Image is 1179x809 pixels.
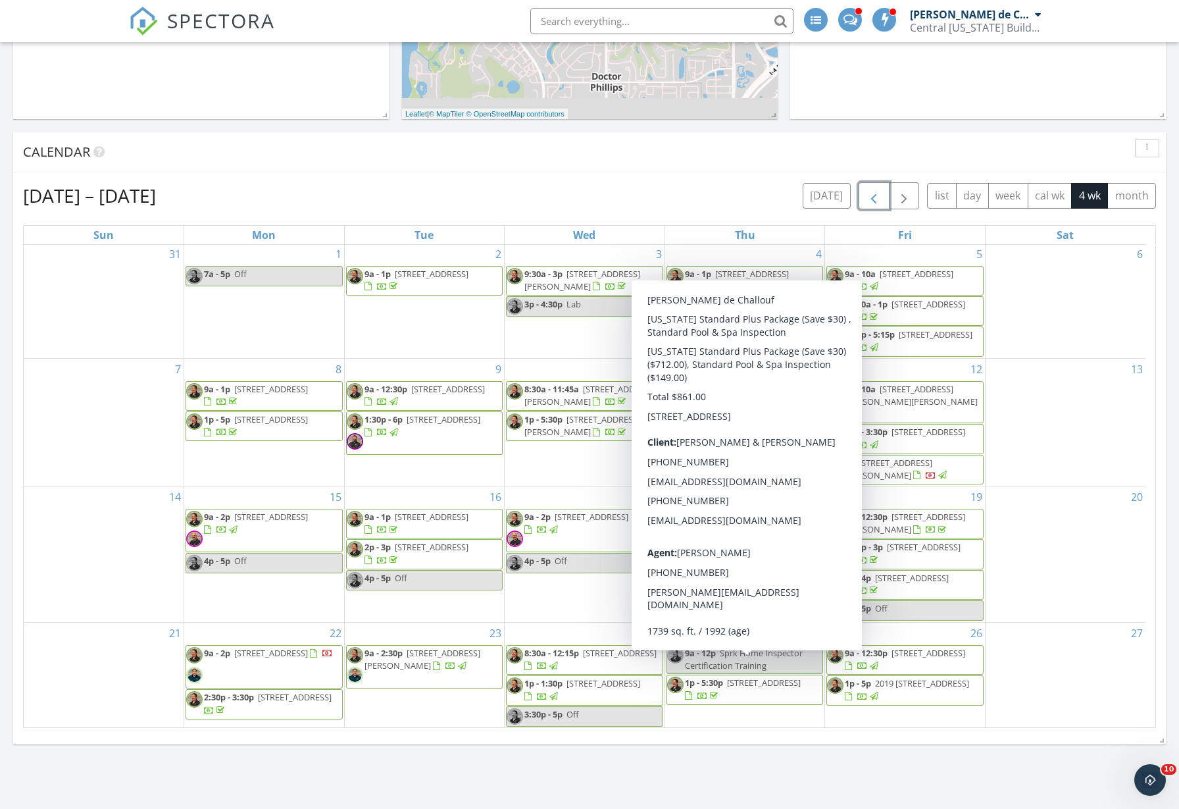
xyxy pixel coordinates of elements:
span: 4p [845,457,855,469]
a: 3p - 4p [STREET_ADDRESS] [845,572,949,596]
span: [STREET_ADDRESS] [234,647,308,659]
img: luz.png [667,312,684,328]
a: 12p - 3:30p [STREET_ADDRESS] [826,424,984,454]
span: [STREET_ADDRESS] [234,413,308,425]
img: luz.png [347,541,363,558]
a: 9a - 12:30p [STREET_ADDRESS] [826,645,984,675]
img: luz.png [667,647,684,664]
a: 1p - 5:30p [STREET_ADDRESS][PERSON_NAME] [506,411,663,441]
span: [STREET_ADDRESS][PERSON_NAME] [845,457,932,481]
span: [STREET_ADDRESS] [875,572,949,584]
a: Go to September 10, 2025 [647,359,665,380]
td: Go to September 20, 2025 [985,486,1145,623]
a: 9a - 1p [STREET_ADDRESS] [346,509,503,538]
span: 8:30a - 12:15p [524,647,579,659]
img: luz.png [827,426,843,442]
span: Off [715,572,728,584]
span: [STREET_ADDRESS] [880,268,953,280]
a: Go to August 31, 2025 [166,244,184,265]
a: 9a - 12:30p [STREET_ADDRESS][PERSON_NAME] [826,509,984,538]
img: luz.png [507,413,523,430]
img: luz.png [827,572,843,588]
a: Go to September 9, 2025 [493,359,504,380]
td: Go to September 22, 2025 [184,623,345,728]
button: [DATE] [803,183,851,209]
a: Leaflet [405,110,427,118]
span: 1p - 5:30p [524,413,563,425]
a: 1p - 5:30p [STREET_ADDRESS] [666,675,824,704]
td: Go to September 12, 2025 [825,358,986,486]
span: 9a - 10a [845,268,876,280]
a: 9a - 2p [STREET_ADDRESS] [524,511,628,535]
a: Wednesday [570,226,598,244]
a: Go to September 11, 2025 [807,359,824,380]
span: 1:30p - 6p [364,413,403,425]
a: 1p - 1:30p [STREET_ADDRESS] [524,677,640,702]
td: Go to September 17, 2025 [505,486,665,623]
span: [STREET_ADDRESS] [234,511,308,523]
span: 8:30a - 11:45a [524,383,579,395]
a: Go to September 4, 2025 [813,244,824,265]
span: [STREET_ADDRESS] [715,383,789,395]
a: 2p - 3:15p [STREET_ADDRESS] [685,413,801,438]
span: Lab [566,298,581,310]
a: 1p - 5p 2019 [STREET_ADDRESS] [826,675,984,705]
img: luz.png [507,647,523,664]
td: Go to September 16, 2025 [344,486,505,623]
span: Calendar [23,143,90,161]
td: Go to September 21, 2025 [24,623,184,728]
a: 1p - 5:30p [STREET_ADDRESS] [685,677,801,701]
a: Go to September 7, 2025 [172,359,184,380]
span: 2p - 3:30p [685,312,723,324]
img: luz.png [347,383,363,400]
span: Off [395,572,407,584]
h2: [DATE] – [DATE] [23,182,156,209]
span: SPECTORA [167,7,275,34]
img: luz.png [347,572,363,588]
span: 9a - 2p [524,511,551,523]
a: 1:30p - 6p [STREET_ADDRESS] [364,413,480,438]
button: day [956,183,989,209]
a: 2:30p - 3:30p [STREET_ADDRESS] [666,539,824,569]
a: Go to September 8, 2025 [333,359,344,380]
span: 12p - 3:30p [845,426,888,438]
button: Next [889,182,920,209]
a: Go to September 20, 2025 [1128,486,1145,508]
td: Go to September 1, 2025 [184,244,345,359]
a: 9a - 10a [STREET_ADDRESS] [845,268,953,292]
a: Go to September 23, 2025 [487,623,504,644]
a: 9a - 2p [STREET_ADDRESS] [506,509,663,552]
button: Previous [859,182,890,209]
a: 8:30a - 12:15p [STREET_ADDRESS] [524,647,657,671]
img: luz.png [827,647,843,664]
span: Lab [739,444,753,456]
span: 10 [1161,764,1176,775]
span: [STREET_ADDRESS] [395,511,468,523]
a: 9a - 12:30p [STREET_ADDRESS] [364,383,485,407]
span: 4p - 5p [685,572,711,584]
span: [STREET_ADDRESS] [891,298,965,310]
td: Go to August 31, 2025 [24,244,184,359]
img: luz.png [507,677,523,694]
a: 8:30a - 11:45a [STREET_ADDRESS][PERSON_NAME] [524,383,657,407]
img: luz.png [507,298,523,315]
td: Go to September 5, 2025 [825,244,986,359]
img: luz.png [186,413,203,430]
span: 9a - 2p [685,383,711,395]
td: Go to September 27, 2025 [985,623,1145,728]
span: [STREET_ADDRESS][PERSON_NAME] [524,383,657,407]
span: 3:30p - 5p [524,708,563,720]
img: john.png [347,433,363,450]
a: 9a - 12:30p [STREET_ADDRESS][PERSON_NAME] [845,511,965,535]
img: luz.png [186,691,203,708]
img: luz.png [507,383,523,400]
a: 9a - 1p [STREET_ADDRESS] [204,383,308,407]
a: Go to September 15, 2025 [327,486,344,508]
span: [STREET_ADDRESS] [395,268,468,280]
span: [STREET_ADDRESS][PERSON_NAME] [845,511,965,535]
button: month [1107,183,1156,209]
div: [PERSON_NAME] de Challouf [910,8,1032,21]
button: 4 wk [1071,183,1108,209]
td: Go to September 3, 2025 [505,244,665,359]
td: Go to September 9, 2025 [344,358,505,486]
